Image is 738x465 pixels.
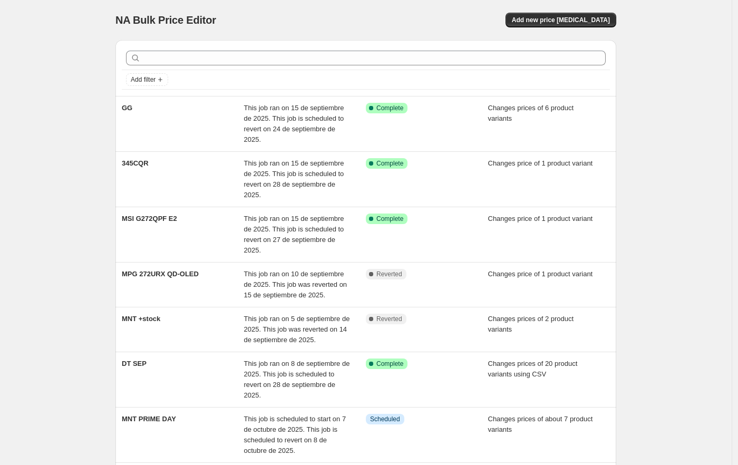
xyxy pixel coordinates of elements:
span: MNT +stock [122,315,160,323]
span: MSI G272QPF E2 [122,215,177,222]
span: Complete [376,215,403,223]
span: Changes price of 1 product variant [488,215,593,222]
span: MNT PRIME DAY [122,415,176,423]
span: Changes prices of 6 product variants [488,104,574,122]
span: Complete [376,360,403,368]
button: Add new price [MEDICAL_DATA] [506,13,616,27]
span: This job ran on 5 de septiembre de 2025. This job was reverted on 14 de septiembre de 2025. [244,315,350,344]
span: NA Bulk Price Editor [115,14,216,26]
span: This job ran on 15 de septiembre de 2025. This job is scheduled to revert on 27 de septiembre de ... [244,215,344,254]
span: Changes price of 1 product variant [488,270,593,278]
span: Changes prices of 2 product variants [488,315,574,333]
span: Add new price [MEDICAL_DATA] [512,16,610,24]
button: Add filter [126,73,168,86]
span: This job ran on 8 de septiembre de 2025. This job is scheduled to revert on 28 de septiembre de 2... [244,360,350,399]
span: GG [122,104,132,112]
span: MPG 272URX QD-OLED [122,270,199,278]
span: Add filter [131,75,156,84]
span: Reverted [376,315,402,323]
span: Scheduled [370,415,400,423]
span: DT SEP [122,360,147,367]
span: This job ran on 10 de septiembre de 2025. This job was reverted on 15 de septiembre de 2025. [244,270,347,299]
span: Changes prices of about 7 product variants [488,415,593,433]
span: 345CQR [122,159,149,167]
span: This job ran on 15 de septiembre de 2025. This job is scheduled to revert on 24 de septiembre de ... [244,104,344,143]
span: Complete [376,159,403,168]
span: Changes price of 1 product variant [488,159,593,167]
span: This job is scheduled to start on 7 de octubre de 2025. This job is scheduled to revert on 8 de o... [244,415,346,454]
span: This job ran on 15 de septiembre de 2025. This job is scheduled to revert on 28 de septiembre de ... [244,159,344,199]
span: Reverted [376,270,402,278]
span: Changes prices of 20 product variants using CSV [488,360,578,378]
span: Complete [376,104,403,112]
